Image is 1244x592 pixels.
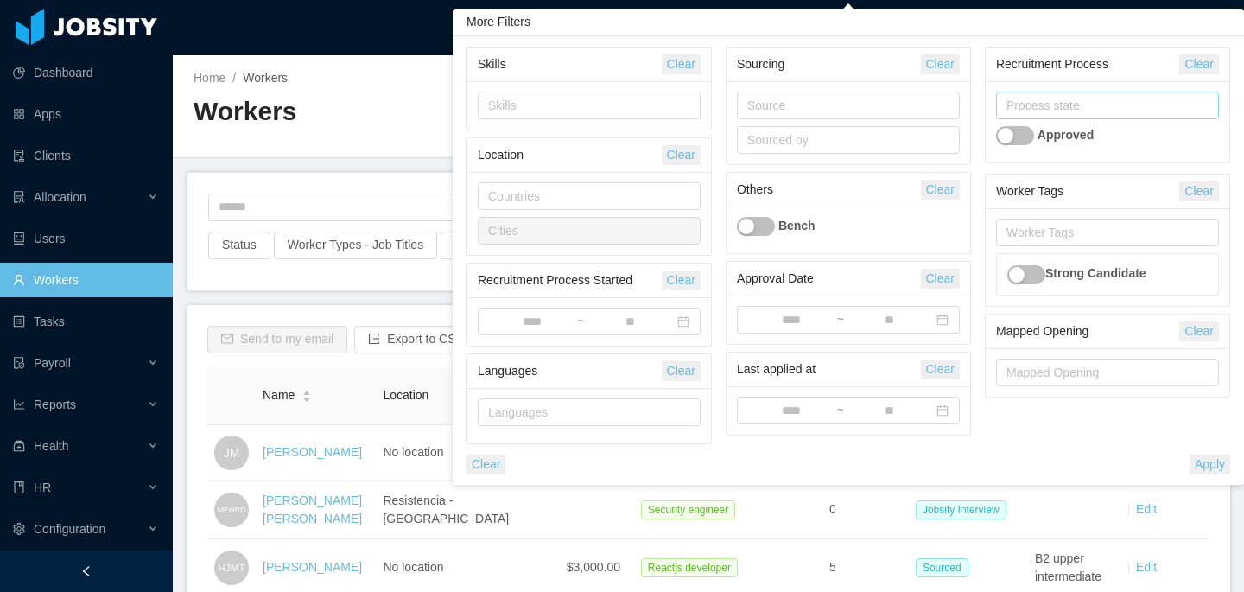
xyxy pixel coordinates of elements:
a: [PERSON_NAME] [PERSON_NAME] [263,493,362,525]
i: icon: calendar [936,404,949,417]
span: Sourced [916,558,968,577]
span: HJMT [218,553,244,582]
i: icon: calendar [677,315,689,328]
i: icon: calendar [936,314,949,326]
span: Health [34,439,68,453]
a: [PERSON_NAME] [263,445,362,459]
span: Name [263,386,295,404]
button: Clear [662,271,701,290]
a: Home [194,71,225,85]
div: Languages [488,404,682,421]
strong: Bench [778,219,816,232]
div: Cities [488,222,682,239]
div: Location [478,139,662,171]
button: Status [208,232,270,259]
button: Clear [921,269,960,289]
button: Worker Types - Job Titles [274,232,437,259]
div: Skills [478,48,662,80]
i: icon: solution [13,191,25,203]
i: icon: line-chart [13,398,25,411]
div: Process state [1006,97,1201,114]
div: Worker Tags [1006,224,1201,241]
div: Others [737,174,921,206]
span: $3,000.00 [567,560,620,574]
button: Clear [662,54,701,74]
button: Recruiter [441,232,517,259]
span: Reactjs developer [641,558,738,577]
button: Clear [1179,321,1218,341]
a: icon: pie-chartDashboard [13,55,159,90]
h2: Workers [194,94,708,130]
div: Last applied at [737,353,921,385]
a: Edit [1136,502,1157,516]
button: Clear [921,54,960,74]
span: MEHRD [218,499,246,521]
div: Sourced by [747,131,942,149]
button: Clear [1179,181,1218,201]
a: icon: robotUsers [13,221,159,256]
button: Clear [921,180,960,200]
i: icon: caret-down [302,395,312,400]
a: icon: auditClients [13,138,159,173]
div: Sourcing [737,48,921,80]
button: icon: exportExport to CSV [354,326,478,353]
a: [PERSON_NAME] [263,560,362,574]
button: Clear [662,361,701,381]
a: icon: profileTasks [13,304,159,339]
strong: Approved [1038,128,1094,142]
strong: Strong Candidate [1045,266,1146,280]
a: Edit [1136,560,1157,574]
div: Mapped Opening [996,315,1180,347]
i: icon: file-protect [13,357,25,369]
div: Skills [488,97,682,114]
span: Payroll [34,356,71,370]
span: Workers [243,71,288,85]
i: icon: caret-up [302,389,312,394]
div: Approval Date [737,263,921,295]
span: HR [34,481,51,494]
div: Sort [301,388,312,400]
div: Countries [488,188,682,205]
a: icon: userWorkers [13,263,159,297]
i: icon: medicine-box [13,440,25,452]
td: 0 [822,481,909,539]
div: More Filters [453,9,1244,36]
span: Allocation [34,190,86,204]
div: Source [747,97,942,114]
div: Recruitment Process Started [478,264,662,296]
i: icon: setting [13,523,25,535]
a: icon: appstoreApps [13,97,159,131]
span: / [232,71,236,85]
div: Mapped Opening [1006,364,1201,381]
div: Recruitment Process [996,48,1180,80]
span: Reports [34,398,76,411]
button: Clear [466,455,505,474]
button: Clear [662,145,701,165]
span: Jobsity Interview [916,500,1006,519]
div: Languages [478,355,662,387]
div: Worker Tags [996,175,1180,207]
td: Resistencia - [GEOGRAPHIC_DATA] [376,481,559,539]
button: Clear [921,360,960,379]
span: Configuration [34,522,105,536]
i: icon: book [13,481,25,493]
span: Security engineer [641,500,735,519]
td: No location [376,425,559,481]
span: Location [383,388,428,402]
button: Clear [1179,54,1218,74]
button: Apply [1190,455,1230,474]
span: JM [224,436,240,470]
